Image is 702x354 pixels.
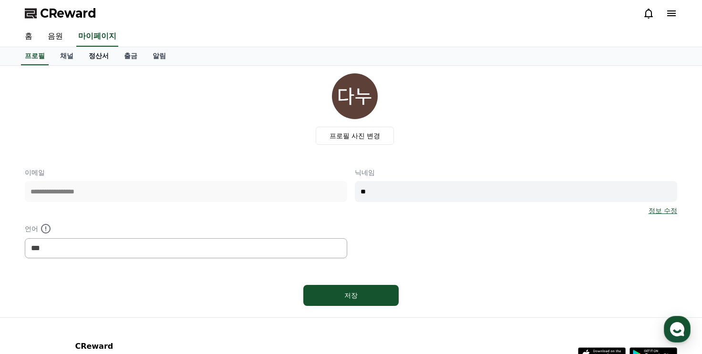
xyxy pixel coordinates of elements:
p: 언어 [25,223,347,234]
a: CReward [25,6,96,21]
label: 프로필 사진 변경 [316,127,394,145]
div: 저장 [322,291,380,300]
span: 대화 [87,290,99,297]
a: 홈 [17,27,40,47]
button: 저장 [303,285,399,306]
p: CReward [75,341,191,352]
a: 프로필 [21,47,49,65]
a: 정산서 [81,47,116,65]
span: 홈 [30,289,36,297]
a: 홈 [3,275,63,299]
img: profile_image [332,73,378,119]
a: 설정 [123,275,183,299]
p: 닉네임 [355,168,677,177]
a: 정보 수정 [649,206,677,215]
a: 음원 [40,27,71,47]
a: 출금 [116,47,145,65]
a: 채널 [52,47,81,65]
a: 대화 [63,275,123,299]
span: 설정 [147,289,159,297]
a: 마이페이지 [76,27,118,47]
p: 이메일 [25,168,347,177]
span: CReward [40,6,96,21]
a: 알림 [145,47,174,65]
